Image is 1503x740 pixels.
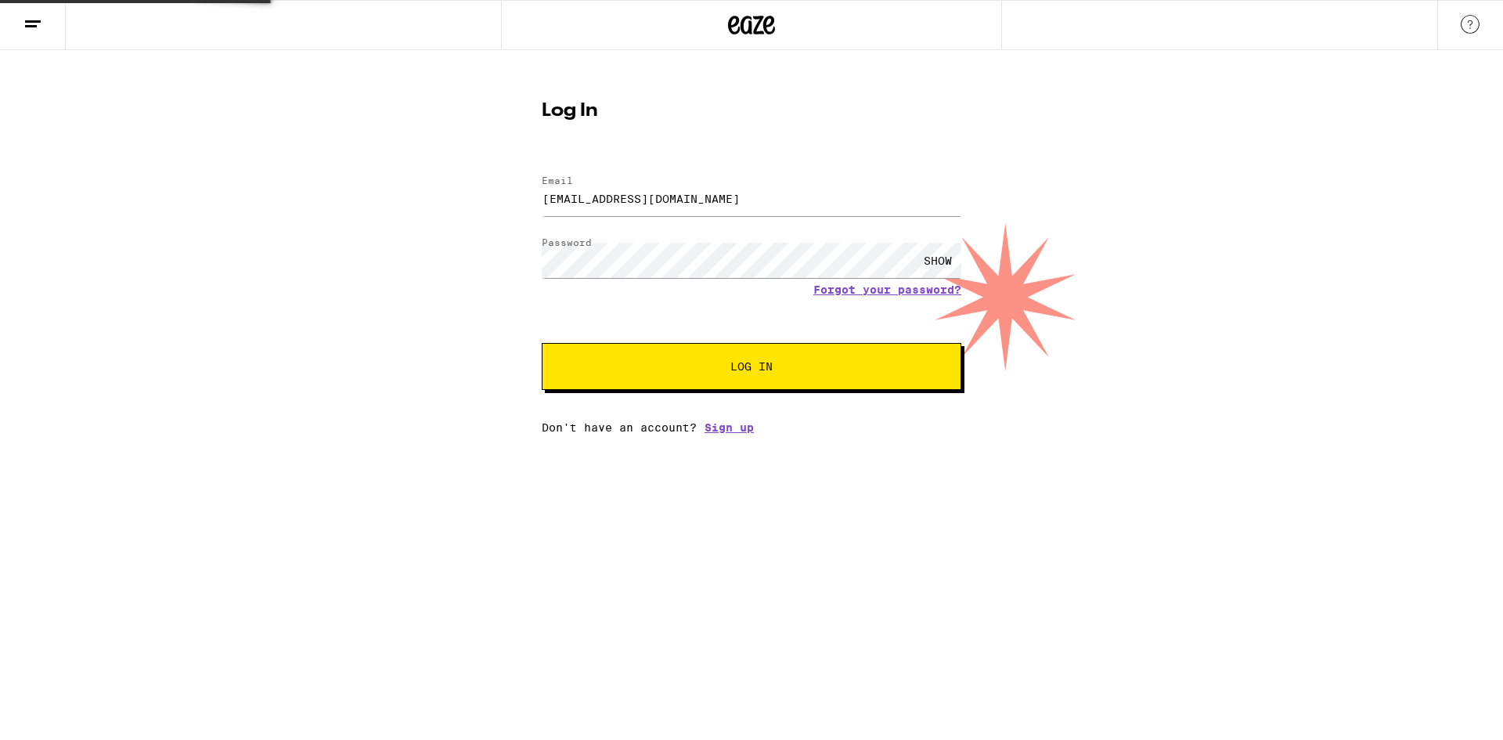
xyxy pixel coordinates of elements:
[542,175,573,186] label: Email
[914,243,961,278] div: SHOW
[730,361,773,372] span: Log In
[542,102,961,121] h1: Log In
[542,343,961,390] button: Log In
[542,237,592,247] label: Password
[542,181,961,216] input: Email
[542,421,961,434] div: Don't have an account?
[705,421,754,434] a: Sign up
[813,283,961,296] a: Forgot your password?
